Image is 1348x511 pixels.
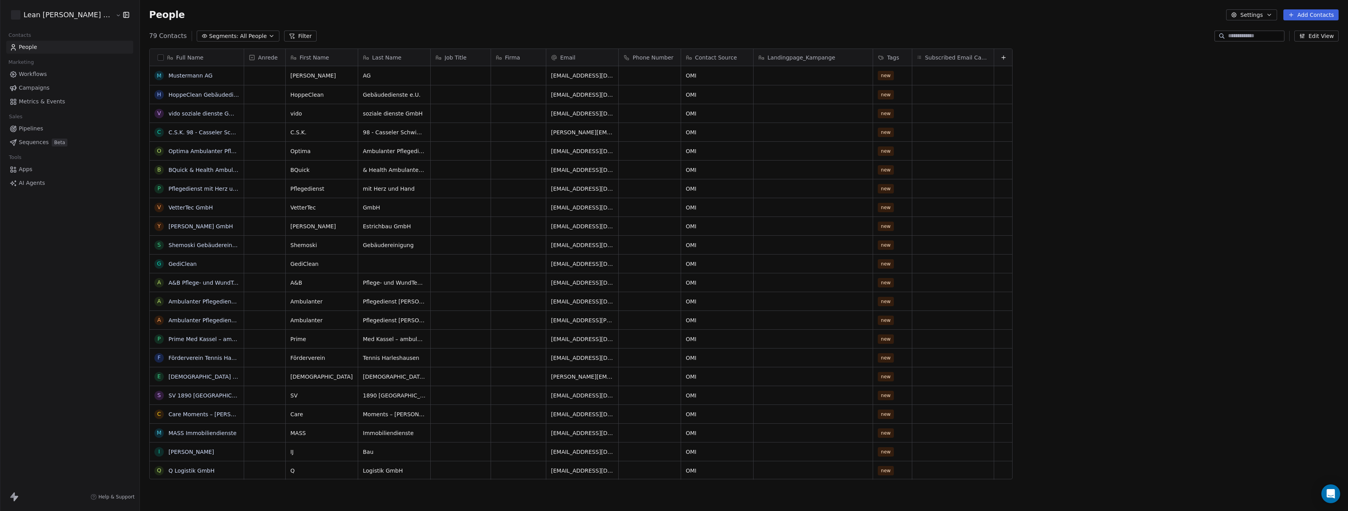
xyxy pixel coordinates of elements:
span: new [878,90,894,99]
div: H [157,90,161,99]
div: Phone Number [619,49,681,66]
span: Workflows [19,70,47,78]
span: [EMAIL_ADDRESS][DOMAIN_NAME] [551,91,614,99]
span: OMI [686,354,748,362]
a: [PERSON_NAME] GmbH [168,223,233,229]
div: A [157,297,161,305]
span: [EMAIL_ADDRESS][DOMAIN_NAME] [551,354,614,362]
span: & Health Ambulanter Pflegedienst GmbH [363,166,426,174]
div: C [157,128,161,136]
a: vido soziale dienste GmbH [168,110,242,117]
span: new [878,259,894,269]
button: Filter [284,31,317,42]
span: new [878,466,894,475]
span: OMI [686,222,748,230]
div: M [156,429,161,437]
span: new [878,447,894,457]
span: new [878,410,894,419]
span: Contact Source [695,54,737,61]
span: new [878,353,894,363]
a: Ambulanter Pflegedienst [PERSON_NAME] [168,298,284,305]
a: Mustermann AG [168,72,212,79]
div: G [157,260,161,268]
span: Sales [5,111,26,123]
span: Apps [19,165,33,173]
span: OMI [686,410,748,418]
span: Ambulanter Pflegedienst [363,147,426,155]
a: Ambulanter Pflegedienst [PERSON_NAME] UG [168,317,294,323]
span: Care [290,410,353,418]
span: Gebäudereinigung [363,241,426,249]
span: [PERSON_NAME] [290,72,353,79]
span: 79 Contacts [149,31,187,41]
a: Q Logistik GmbH [168,468,215,474]
a: Campaigns [6,81,133,94]
div: Email [546,49,618,66]
span: Shemoski [290,241,353,249]
div: Subscribed Email Categories [912,49,994,66]
span: new [878,316,894,325]
span: Firma [505,54,520,61]
span: OMI [686,467,748,475]
span: [EMAIL_ADDRESS][DOMAIN_NAME] [551,166,614,174]
span: Pflegedienst [PERSON_NAME] [363,298,426,305]
a: Optima Ambulanter Pflegedienst [168,148,258,154]
div: S [157,391,161,399]
span: OMI [686,335,748,343]
span: MASS [290,429,353,437]
span: Gebäudedienste e.U. [363,91,426,99]
a: VetterTec GmbH [168,204,213,211]
div: grid [150,66,244,480]
span: OMI [686,279,748,287]
span: [EMAIL_ADDRESS][DOMAIN_NAME] [551,335,614,343]
div: Landingpage_Kampange [754,49,873,66]
span: 1890 [GEOGRAPHIC_DATA] e. V. [363,392,426,399]
span: [EMAIL_ADDRESS][PERSON_NAME][DOMAIN_NAME] [551,316,614,324]
span: [EMAIL_ADDRESS][DOMAIN_NAME] [551,110,614,117]
div: I [158,448,159,456]
a: Pflegedienst mit Herz und Hand [168,186,256,192]
span: OMI [686,185,748,193]
a: A&B Pflege- und WundTeam [168,280,245,286]
span: A&B [290,279,353,287]
span: OMI [686,316,748,324]
div: O [157,147,161,155]
span: People [149,9,185,21]
span: new [878,184,894,193]
span: BQuick [290,166,353,174]
span: Full Name [176,54,204,61]
a: SequencesBeta [6,136,133,149]
a: AI Agents [6,177,133,190]
span: [EMAIL_ADDRESS][DOMAIN_NAME] [551,147,614,155]
span: Anrede [258,54,278,61]
a: Shemoski Gebäudereinigung [168,242,248,248]
span: new [878,278,894,287]
div: C [157,410,161,418]
span: [EMAIL_ADDRESS][DOMAIN_NAME] [551,279,614,287]
div: P [157,184,160,193]
span: [PERSON_NAME] [290,222,353,230]
div: Anrede [244,49,285,66]
div: B [157,166,161,174]
span: Help & Support [98,494,134,500]
span: Logistik GmbH [363,467,426,475]
span: OMI [686,91,748,99]
span: Pflegedienst [PERSON_NAME] UG [363,316,426,324]
span: OMI [686,429,748,437]
div: First Name [286,49,358,66]
span: OMI [686,241,748,249]
div: Firma [491,49,546,66]
a: Help & Support [91,494,134,500]
span: AI Agents [19,179,45,187]
span: Ambulanter [290,298,353,305]
a: BQuick & Health Ambulanter Pflegedienst GmbH [168,167,302,173]
div: Y [157,222,161,230]
a: Care Moments – [PERSON_NAME] & [PERSON_NAME] Pflegedienst GbR [168,411,362,417]
span: Metrics & Events [19,98,65,106]
span: new [878,71,894,80]
div: F [157,354,160,362]
span: OMI [686,72,748,79]
span: [EMAIL_ADDRESS][DOMAIN_NAME] [551,448,614,456]
span: OMI [686,166,748,174]
span: 98 - Casseler Schwimmverein Kurhessen von 1898 e.V. [363,128,426,136]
